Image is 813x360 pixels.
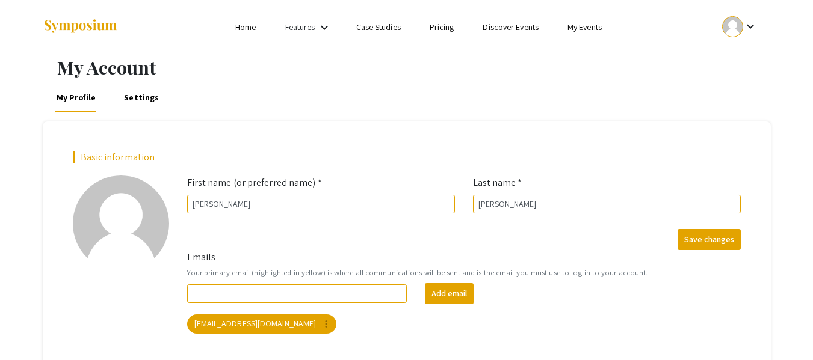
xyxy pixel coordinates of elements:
button: Save changes [678,229,741,250]
mat-icon: Expand Features list [317,20,332,35]
a: Discover Events [483,22,539,32]
a: Pricing [430,22,454,32]
h1: My Account [57,56,771,78]
app-email-chip: Your primary email [185,312,339,336]
a: Case Studies [356,22,401,32]
button: Expand account dropdown [709,13,770,40]
a: Settings [122,83,161,112]
mat-icon: more_vert [321,319,332,329]
label: Emails [187,250,216,264]
mat-chip-list: Your emails [187,312,741,336]
iframe: Chat [9,306,51,351]
small: Your primary email (highlighted in yellow) is where all communications will be sent and is the em... [187,267,741,278]
label: Last name * [473,175,522,190]
mat-icon: Expand account dropdown [743,19,758,34]
a: My Events [567,22,602,32]
a: My Profile [55,83,98,112]
a: Features [285,22,315,32]
button: Add email [425,283,474,304]
img: Symposium by ForagerOne [43,19,118,35]
a: Home [235,22,256,32]
label: First name (or preferred name) * [187,175,322,190]
h2: Basic information [73,151,741,163]
mat-chip: [EMAIL_ADDRESS][DOMAIN_NAME] [187,314,337,334]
